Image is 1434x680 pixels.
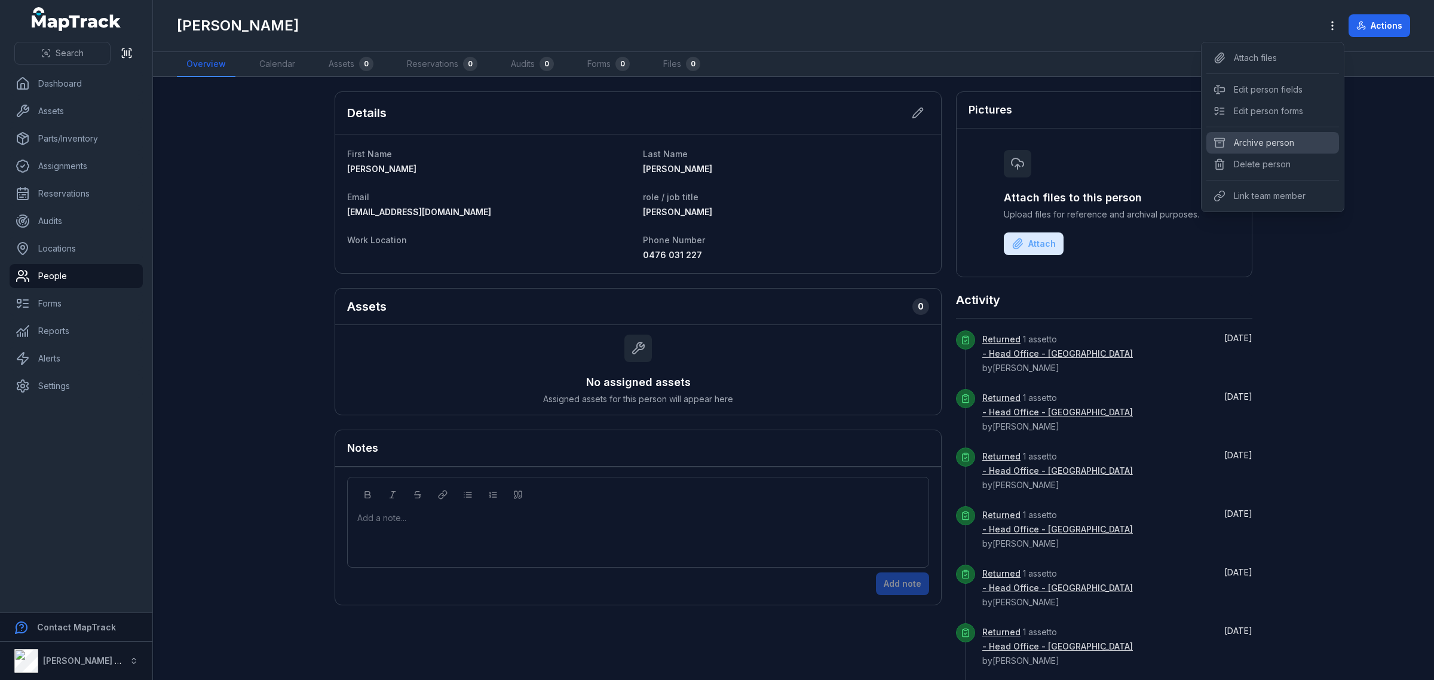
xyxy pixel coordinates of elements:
[1206,154,1339,175] div: Delete person
[1206,132,1339,154] div: Archive person
[1206,185,1339,207] div: Link team member
[1206,79,1339,100] div: Edit person fields
[1206,47,1339,69] div: Attach files
[1206,100,1339,122] div: Edit person forms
